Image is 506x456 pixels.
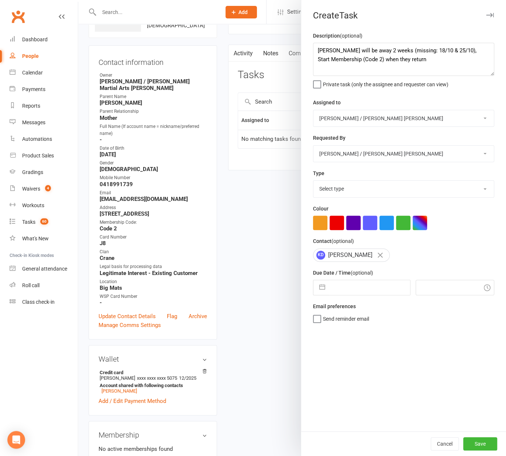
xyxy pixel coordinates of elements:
[7,431,25,449] div: Open Intercom Messenger
[340,33,362,39] small: (optional)
[10,31,78,48] a: Dashboard
[22,202,44,208] div: Workouts
[313,269,373,277] label: Due Date / Time
[22,282,39,288] div: Roll call
[10,277,78,294] a: Roll call
[22,219,35,225] div: Tasks
[10,214,78,230] a: Tasks 60
[313,98,341,107] label: Assigned to
[10,181,78,197] a: Waivers 4
[313,237,354,245] label: Contact
[22,299,55,305] div: Class check-in
[22,266,67,272] div: General attendance
[331,238,354,244] small: (optional)
[10,294,78,310] a: Class kiosk mode
[313,205,328,213] label: Colour
[10,164,78,181] a: Gradings
[22,153,54,159] div: Product Sales
[313,169,324,177] label: Type
[10,48,78,65] a: People
[9,7,27,26] a: Clubworx
[10,114,78,131] a: Messages
[316,251,325,260] span: KD
[10,65,78,81] a: Calendar
[10,81,78,98] a: Payments
[10,230,78,247] a: What's New
[22,70,43,76] div: Calendar
[351,270,373,276] small: (optional)
[22,169,43,175] div: Gradings
[301,10,506,21] div: Create Task
[313,32,362,40] label: Description
[313,43,494,76] textarea: [PERSON_NAME] will be away 2 weeks (missing: 18/10 & 25/10), Start Membership (Code 2) when they ...
[431,437,459,450] button: Cancel
[22,53,39,59] div: People
[323,313,369,322] span: Send reminder email
[10,261,78,277] a: General attendance kiosk mode
[22,86,45,92] div: Payments
[323,79,448,87] span: Private task (only the assignee and requester can view)
[22,136,52,142] div: Automations
[22,36,48,42] div: Dashboard
[22,119,45,125] div: Messages
[45,185,51,191] span: 4
[463,437,497,450] button: Save
[313,302,356,310] label: Email preferences
[22,103,40,109] div: Reports
[313,248,390,262] div: [PERSON_NAME]
[22,236,49,241] div: What's New
[313,134,345,142] label: Requested By
[10,197,78,214] a: Workouts
[40,218,48,224] span: 60
[10,147,78,164] a: Product Sales
[10,98,78,114] a: Reports
[10,131,78,147] a: Automations
[22,186,40,192] div: Waivers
